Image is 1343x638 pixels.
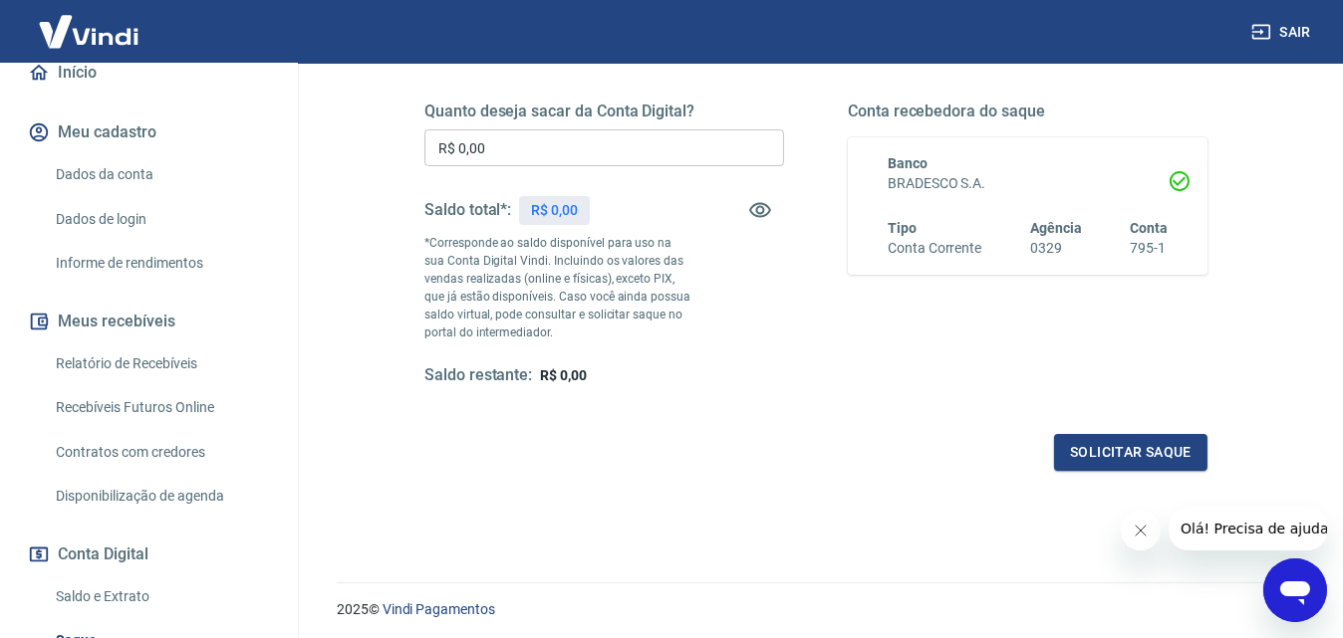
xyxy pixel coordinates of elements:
a: Saldo e Extrato [48,576,274,617]
a: Dados da conta [48,154,274,195]
button: Solicitar saque [1054,434,1208,471]
h6: 0329 [1030,238,1082,259]
a: Vindi Pagamentos [383,601,495,617]
span: Agência [1030,220,1082,236]
span: Banco [888,155,928,171]
span: Conta [1130,220,1168,236]
button: Meu cadastro [24,110,274,154]
h5: Conta recebedora do saque [848,102,1208,121]
p: *Corresponde ao saldo disponível para uso na sua Conta Digital Vindi. Incluindo os valores das ve... [424,234,694,341]
p: R$ 0,00 [531,200,578,221]
a: Disponibilização de agenda [48,476,274,517]
a: Contratos com credores [48,432,274,473]
button: Meus recebíveis [24,300,274,343]
a: Dados de login [48,199,274,240]
span: Olá! Precisa de ajuda? [12,14,167,30]
iframe: Mensagem da empresa [1169,507,1327,550]
span: Tipo [888,220,917,236]
a: Informe de rendimentos [48,243,274,284]
h6: BRADESCO S.A. [888,173,1168,194]
button: Sair [1247,14,1319,51]
h5: Saldo restante: [424,365,532,386]
h5: Saldo total*: [424,200,511,220]
iframe: Botão para abrir a janela de mensagens [1263,558,1327,622]
span: R$ 0,00 [540,367,587,383]
a: Recebíveis Futuros Online [48,387,274,428]
h6: Conta Corrente [888,238,981,259]
h5: Quanto deseja sacar da Conta Digital? [424,102,784,121]
h6: 795-1 [1130,238,1168,259]
p: 2025 © [337,599,1295,620]
a: Início [24,51,274,95]
iframe: Fechar mensagem [1121,511,1161,550]
button: Conta Digital [24,532,274,576]
img: Vindi [24,1,153,62]
a: Relatório de Recebíveis [48,343,274,384]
